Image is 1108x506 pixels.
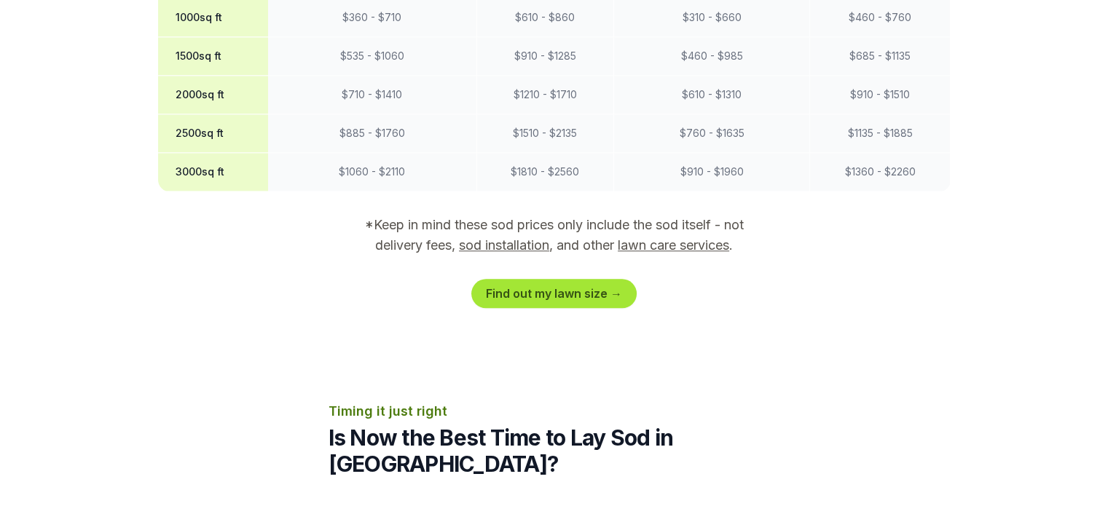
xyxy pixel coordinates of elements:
td: $ 760 - $ 1635 [613,114,810,153]
td: $ 1060 - $ 2110 [268,153,477,191]
td: $ 1360 - $ 2260 [810,153,950,191]
th: 2000 sq ft [158,76,268,114]
th: 1500 sq ft [158,37,268,76]
p: *Keep in mind these sod prices only include the sod itself - not delivery fees, , and other . [345,215,764,256]
h2: Is Now the Best Time to Lay Sod in [GEOGRAPHIC_DATA]? [329,424,780,477]
a: sod installation [459,237,549,253]
a: lawn care services [618,237,729,253]
td: $ 1135 - $ 1885 [810,114,950,153]
p: Timing it just right [329,401,780,422]
td: $ 685 - $ 1135 [810,37,950,76]
td: $ 910 - $ 1510 [810,76,950,114]
td: $ 460 - $ 985 [613,37,810,76]
td: $ 710 - $ 1410 [268,76,477,114]
td: $ 610 - $ 1310 [613,76,810,114]
td: $ 535 - $ 1060 [268,37,477,76]
td: $ 910 - $ 1960 [613,153,810,191]
td: $ 885 - $ 1760 [268,114,477,153]
td: $ 1810 - $ 2560 [476,153,613,191]
td: $ 1510 - $ 2135 [476,114,613,153]
th: 3000 sq ft [158,153,268,191]
td: $ 1210 - $ 1710 [476,76,613,114]
a: Find out my lawn size → [471,279,637,308]
th: 2500 sq ft [158,114,268,153]
td: $ 910 - $ 1285 [476,37,613,76]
